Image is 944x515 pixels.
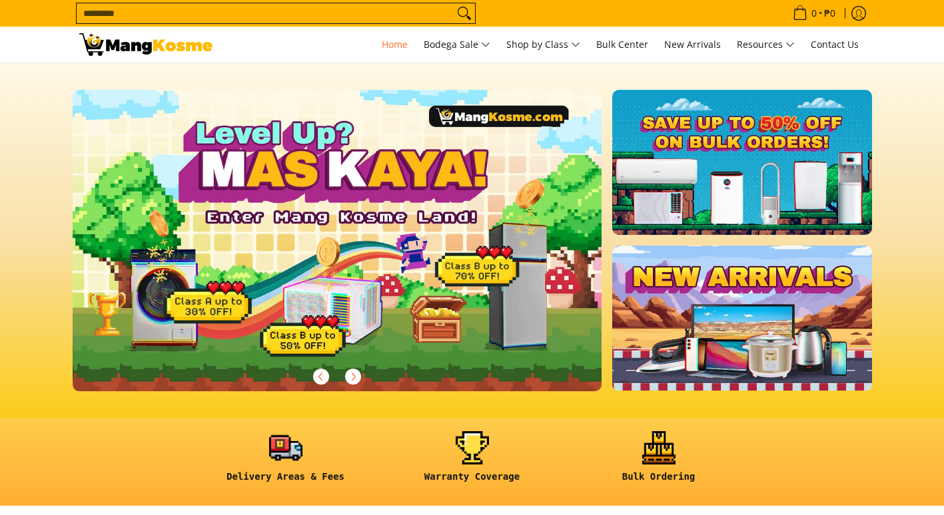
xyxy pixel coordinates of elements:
button: Previous [306,362,336,391]
a: New Arrivals [658,27,727,63]
span: Bulk Center [596,38,648,51]
a: <h6><strong>Bulk Ordering</strong></h6> [572,431,745,493]
a: Shop by Class [500,27,587,63]
a: Resources [730,27,801,63]
img: Mang Kosme: Your Home Appliances Warehouse Sale Partner! [79,33,213,56]
span: New Arrivals [664,38,721,51]
button: Next [338,362,368,391]
span: Contact Us [811,38,859,51]
a: More [73,90,645,413]
span: ₱0 [822,9,837,18]
span: • [789,6,839,21]
a: Contact Us [804,27,865,63]
button: Search [454,3,475,23]
span: Home [382,38,408,51]
a: Bulk Center [590,27,655,63]
span: Shop by Class [506,37,580,53]
span: Resources [737,37,795,53]
span: Bodega Sale [424,37,490,53]
nav: Main Menu [226,27,865,63]
a: Home [375,27,414,63]
a: <h6><strong>Delivery Areas & Fees</strong></h6> [199,431,372,493]
a: Bodega Sale [417,27,497,63]
a: <h6><strong>Warranty Coverage</strong></h6> [386,431,559,493]
span: 0 [809,9,819,18]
